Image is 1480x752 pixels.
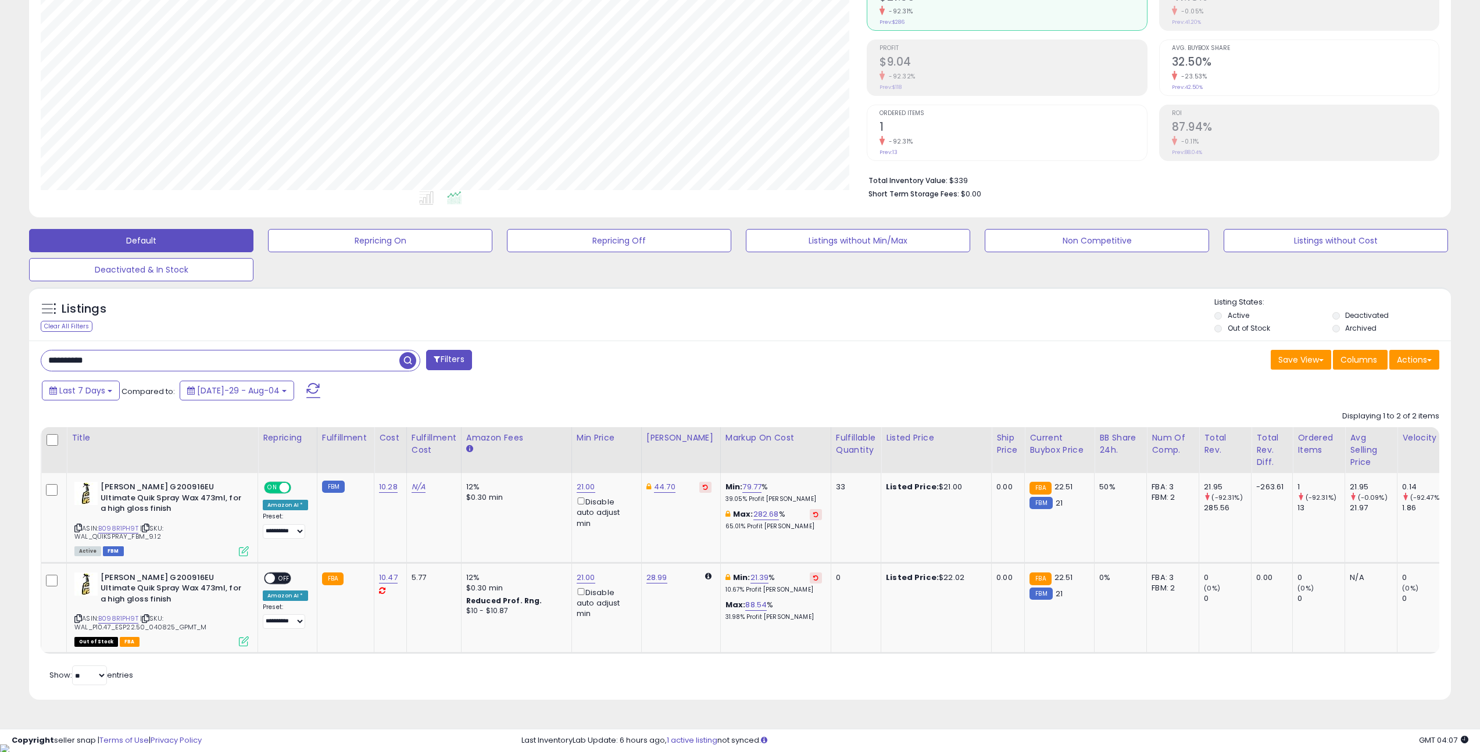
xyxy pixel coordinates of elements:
[1099,432,1142,456] div: BB Share 24h.
[1152,492,1190,503] div: FBM: 2
[466,596,542,606] b: Reduced Prof. Rng.
[72,432,253,444] div: Title
[99,735,149,746] a: Terms of Use
[1152,482,1190,492] div: FBA: 3
[1211,493,1242,502] small: (-92.31%)
[1256,572,1284,583] div: 0.00
[1340,354,1377,366] span: Columns
[880,45,1147,52] span: Profit
[466,572,563,583] div: 12%
[466,583,563,593] div: $0.30 min
[120,637,140,647] span: FBA
[1214,297,1451,308] p: Listing States:
[880,110,1147,117] span: Ordered Items
[1350,432,1392,468] div: Avg Selling Price
[1204,482,1251,492] div: 21.95
[1419,735,1468,746] span: 2025-08-14 04:07 GMT
[1177,72,1207,81] small: -23.53%
[1297,432,1340,456] div: Ordered Items
[868,176,948,185] b: Total Inventory Value:
[12,735,54,746] strong: Copyright
[466,482,563,492] div: 12%
[507,229,731,252] button: Repricing Off
[836,482,872,492] div: 33
[322,572,344,585] small: FBA
[1297,583,1314,593] small: (0%)
[1256,432,1288,468] div: Total Rev. Diff.
[268,229,492,252] button: Repricing On
[1204,503,1251,513] div: 285.56
[885,137,913,146] small: -92.31%
[880,84,902,91] small: Prev: $118
[746,229,970,252] button: Listings without Min/Max
[74,546,101,556] span: All listings currently available for purchase on Amazon
[1172,19,1201,26] small: Prev: 41.20%
[426,350,471,370] button: Filters
[577,481,595,493] a: 21.00
[886,482,982,492] div: $21.00
[1029,572,1051,585] small: FBA
[1297,593,1345,604] div: 0
[41,321,92,332] div: Clear All Filters
[379,432,402,444] div: Cost
[29,258,253,281] button: Deactivated & In Stock
[1402,593,1449,604] div: 0
[74,572,249,646] div: ASIN:
[466,492,563,503] div: $0.30 min
[151,735,202,746] a: Privacy Policy
[725,509,822,531] div: %
[466,606,563,616] div: $10 - $10.87
[1054,481,1073,492] span: 22.51
[103,546,124,556] span: FBM
[725,481,743,492] b: Min:
[29,229,253,252] button: Default
[1172,120,1439,136] h2: 87.94%
[885,7,913,16] small: -92.31%
[263,590,308,601] div: Amazon AI *
[750,572,769,583] a: 21.39
[753,509,779,520] a: 282.68
[263,513,308,539] div: Preset:
[868,189,959,199] b: Short Term Storage Fees:
[836,572,872,583] div: 0
[466,432,567,444] div: Amazon Fees
[1204,432,1246,456] div: Total Rev.
[577,586,632,619] div: Disable auto adjust min
[1224,229,1448,252] button: Listings without Cost
[379,572,398,583] a: 10.47
[1402,572,1449,583] div: 0
[180,381,294,400] button: [DATE]-29 - Aug-04
[521,735,1468,746] div: Last InventoryLab Update: 6 hours ago, not synced.
[379,481,398,493] a: 10.28
[1345,323,1377,333] label: Archived
[42,381,120,400] button: Last 7 Days
[1342,411,1439,422] div: Displaying 1 to 2 of 2 items
[1056,588,1063,599] span: 21
[725,599,746,610] b: Max:
[836,432,876,456] div: Fulfillable Quantity
[289,483,308,493] span: OFF
[1402,583,1418,593] small: (0%)
[1177,7,1204,16] small: -0.05%
[1029,482,1051,495] small: FBA
[886,572,939,583] b: Listed Price:
[880,19,905,26] small: Prev: $286
[74,524,163,541] span: | SKU: WAL_QUIKSPRAY_FBM_9.12
[1271,350,1331,370] button: Save View
[1099,572,1138,583] div: 0%
[1350,482,1397,492] div: 21.95
[720,427,831,473] th: The percentage added to the cost of goods (COGS) that forms the calculator for Min & Max prices.
[1345,310,1389,320] label: Deactivated
[996,432,1020,456] div: Ship Price
[1402,432,1445,444] div: Velocity
[74,482,98,505] img: 41LdQg25rIL._SL40_.jpg
[1177,137,1199,146] small: -0.11%
[263,603,308,629] div: Preset:
[725,522,822,531] p: 65.01% Profit [PERSON_NAME]
[646,572,667,583] a: 28.99
[868,173,1431,187] li: $339
[322,432,369,444] div: Fulfillment
[667,735,717,746] a: 1 active listing
[1410,493,1442,502] small: (-92.47%)
[49,669,133,681] span: Show: entries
